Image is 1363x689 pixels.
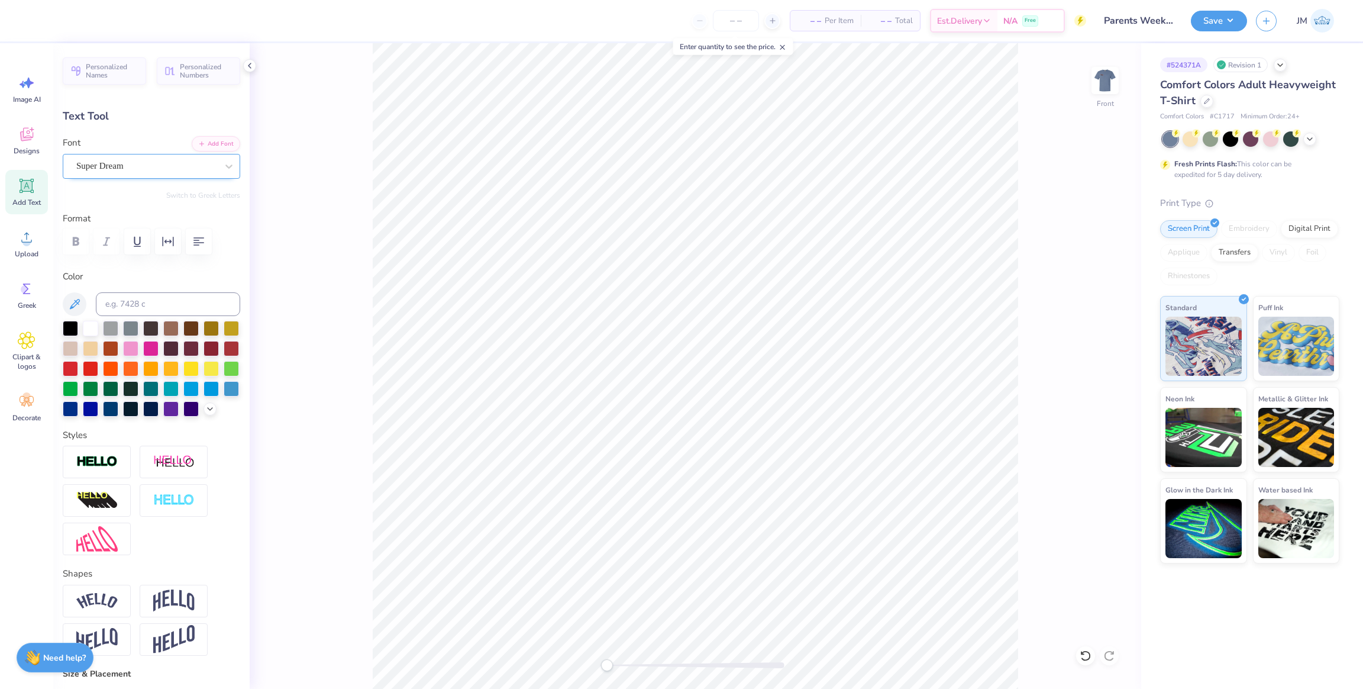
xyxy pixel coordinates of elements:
span: Comfort Colors [1160,112,1204,122]
div: Foil [1299,244,1326,262]
div: Applique [1160,244,1207,262]
span: Comfort Colors Adult Heavyweight T-Shirt [1160,78,1336,108]
img: Rise [153,625,195,654]
button: Save [1191,11,1247,31]
img: Free Distort [76,526,118,552]
img: 3D Illusion [76,491,118,510]
strong: Need help? [43,652,86,664]
span: Decorate [12,413,41,423]
span: Personalized Names [86,63,139,79]
span: Clipart & logos [7,352,46,371]
img: John Michael Binayas [1310,9,1334,33]
img: Flag [76,628,118,651]
label: Format [63,212,240,226]
img: Puff Ink [1258,317,1335,376]
label: Styles [63,429,87,442]
img: Negative Space [153,494,195,507]
div: Text Tool [63,108,240,124]
img: Stroke [76,455,118,469]
input: e.g. 7428 c [96,292,240,316]
span: Designs [14,146,40,156]
img: Arch [153,590,195,612]
div: Transfers [1211,244,1258,262]
img: Glow in the Dark Ink [1165,499,1242,558]
div: Digital Print [1281,220,1338,238]
span: Puff Ink [1258,301,1283,314]
div: Size & Placement [63,668,240,680]
span: # C1717 [1210,112,1235,122]
span: – – [868,15,892,27]
div: Accessibility label [601,659,613,671]
span: Glow in the Dark Ink [1165,484,1233,496]
span: Per Item [825,15,854,27]
button: Add Font [192,136,240,152]
label: Shapes [63,567,92,581]
div: Front [1097,98,1114,109]
span: Minimum Order: 24 + [1241,112,1300,122]
img: Metallic & Glitter Ink [1258,408,1335,467]
img: Water based Ink [1258,499,1335,558]
span: Total [895,15,913,27]
img: Arc [76,593,118,609]
strong: Fresh Prints Flash: [1174,159,1237,169]
img: Front [1093,69,1117,92]
span: JM [1297,14,1307,28]
span: Water based Ink [1258,484,1313,496]
div: Rhinestones [1160,268,1217,285]
button: Personalized Names [63,57,146,85]
a: JM [1291,9,1339,33]
img: Neon Ink [1165,408,1242,467]
div: Revision 1 [1213,57,1268,72]
img: Standard [1165,317,1242,376]
div: This color can be expedited for 5 day delivery. [1174,159,1320,180]
span: Metallic & Glitter Ink [1258,392,1328,405]
button: Personalized Numbers [157,57,240,85]
span: – – [797,15,821,27]
button: Switch to Greek Letters [166,191,240,200]
img: Shadow [153,455,195,469]
div: Enter quantity to see the price. [673,38,793,55]
div: Vinyl [1262,244,1295,262]
span: Est. Delivery [937,15,982,27]
div: Screen Print [1160,220,1217,238]
input: Untitled Design [1095,9,1182,33]
span: Add Text [12,198,41,207]
div: Embroidery [1221,220,1277,238]
div: # 524371A [1160,57,1207,72]
input: – – [713,10,759,31]
span: N/A [1003,15,1018,27]
span: Upload [15,249,38,259]
div: Print Type [1160,197,1339,210]
label: Color [63,270,240,284]
span: Standard [1165,301,1197,314]
span: Greek [18,301,36,310]
span: Free [1025,17,1036,25]
label: Font [63,136,80,150]
span: Image AI [13,95,41,104]
span: Personalized Numbers [180,63,233,79]
span: Neon Ink [1165,392,1194,405]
